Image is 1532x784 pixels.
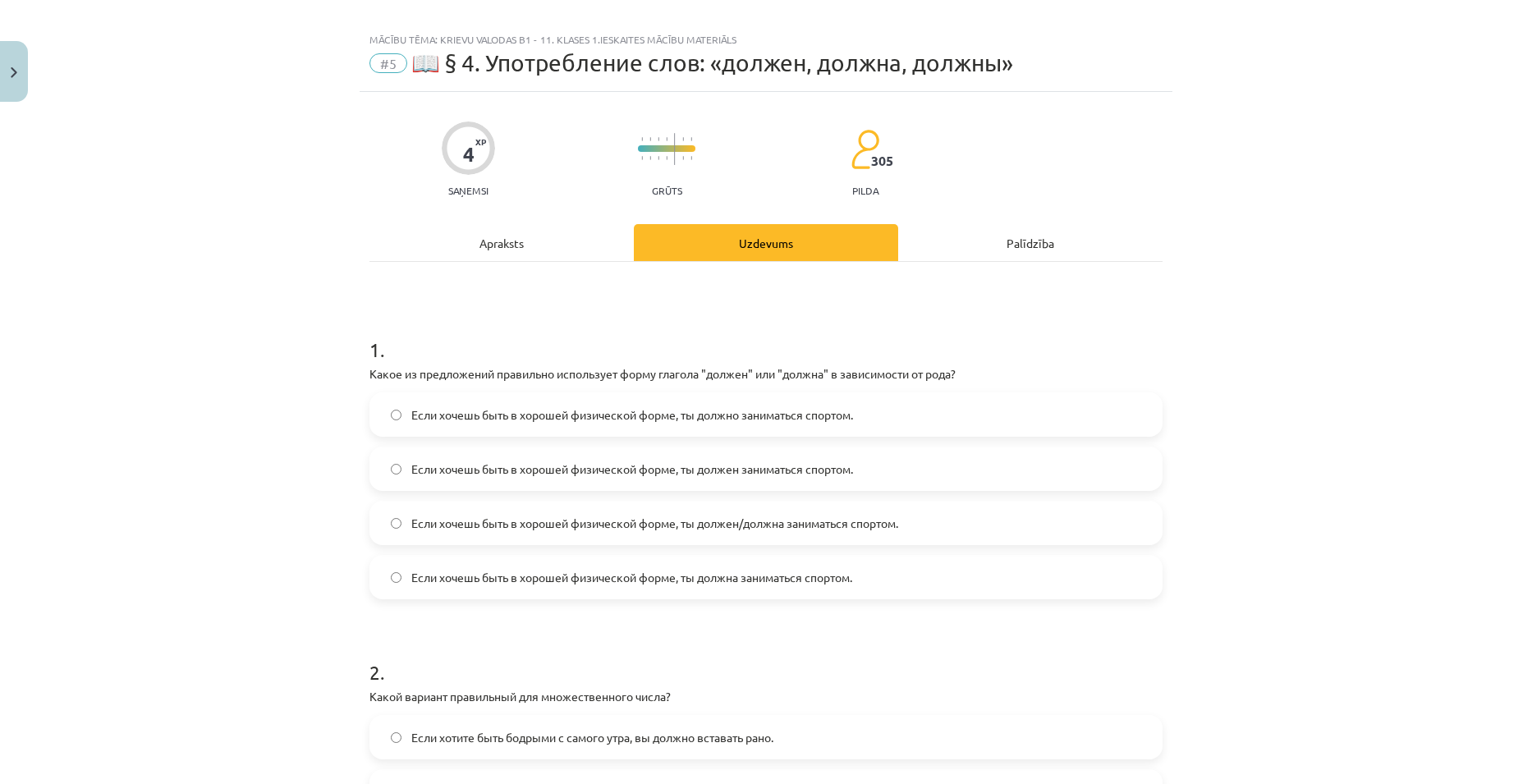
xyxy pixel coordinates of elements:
[641,156,643,160] img: icon-short-line-57e1e144782c952c97e751825c79c345078a6d821885a25fce030b3d8c18986b.svg
[369,365,1163,383] p: Какое из предложений правильно использует форму глагола "должен" или "должна" в зависимости от рода?
[369,53,407,73] span: #5
[475,137,486,146] span: XP
[391,732,401,743] input: Если хотите быть бодрыми с самого утра, вы должно вставать рано.
[871,154,893,168] span: 305
[391,410,401,420] input: Если хочешь быть в хорошей физической форме, ты должно заниматься спортом.
[852,185,878,196] p: pilda
[11,67,17,78] img: icon-close-lesson-0947bae3869378f0d4975bcd49f059093ad1ed9edebbc8119c70593378902aed.svg
[898,224,1163,261] div: Palīdzība
[369,632,1163,683] h1: 2 .
[652,185,682,196] p: Grūts
[658,156,659,160] img: icon-short-line-57e1e144782c952c97e751825c79c345078a6d821885a25fce030b3d8c18986b.svg
[634,224,898,261] div: Uzdevums
[411,569,852,586] span: Если хочешь быть в хорошей физической форме, ты должна заниматься спортом.
[411,729,773,746] span: Если хотите быть бодрыми с самого утра, вы должно вставать рано.
[666,156,667,160] img: icon-short-line-57e1e144782c952c97e751825c79c345078a6d821885a25fce030b3d8c18986b.svg
[391,464,401,475] input: Если хочешь быть в хорошей физической форме, ты должен заниматься спортом.
[369,224,634,261] div: Apraksts
[369,34,1163,45] div: Mācību tēma: Krievu valodas b1 - 11. klases 1.ieskaites mācību materiāls
[658,137,659,141] img: icon-short-line-57e1e144782c952c97e751825c79c345078a6d821885a25fce030b3d8c18986b.svg
[682,137,684,141] img: icon-short-line-57e1e144782c952c97e751825c79c345078a6d821885a25fce030b3d8c18986b.svg
[674,133,676,165] img: icon-long-line-d9ea69661e0d244f92f715978eff75569469978d946b2353a9bb055b3ed8787d.svg
[463,143,475,166] div: 4
[442,185,495,196] p: Saņemsi
[666,137,667,141] img: icon-short-line-57e1e144782c952c97e751825c79c345078a6d821885a25fce030b3d8c18986b.svg
[411,49,1013,76] span: 📖 § 4. Употребление слов: «должен, должна, должны»
[391,518,401,529] input: Если хочешь быть в хорошей физической форме, ты должен/должна заниматься спортом.
[641,137,643,141] img: icon-short-line-57e1e144782c952c97e751825c79c345078a6d821885a25fce030b3d8c18986b.svg
[369,309,1163,360] h1: 1 .
[649,137,651,141] img: icon-short-line-57e1e144782c952c97e751825c79c345078a6d821885a25fce030b3d8c18986b.svg
[411,461,853,478] span: Если хочешь быть в хорошей физической форме, ты должен заниматься спортом.
[649,156,651,160] img: icon-short-line-57e1e144782c952c97e751825c79c345078a6d821885a25fce030b3d8c18986b.svg
[411,515,898,532] span: Если хочешь быть в хорошей физической форме, ты должен/должна заниматься спортом.
[690,156,692,160] img: icon-short-line-57e1e144782c952c97e751825c79c345078a6d821885a25fce030b3d8c18986b.svg
[411,406,853,424] span: Если хочешь быть в хорошей физической форме, ты должно заниматься спортом.
[690,137,692,141] img: icon-short-line-57e1e144782c952c97e751825c79c345078a6d821885a25fce030b3d8c18986b.svg
[851,129,879,170] img: students-c634bb4e5e11cddfef0936a35e636f08e4e9abd3cc4e673bd6f9a4125e45ecb1.svg
[391,572,401,583] input: Если хочешь быть в хорошей физической форме, ты должна заниматься спортом.
[682,156,684,160] img: icon-short-line-57e1e144782c952c97e751825c79c345078a6d821885a25fce030b3d8c18986b.svg
[369,688,1163,705] p: Какой вариант правильный для множественного числа?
